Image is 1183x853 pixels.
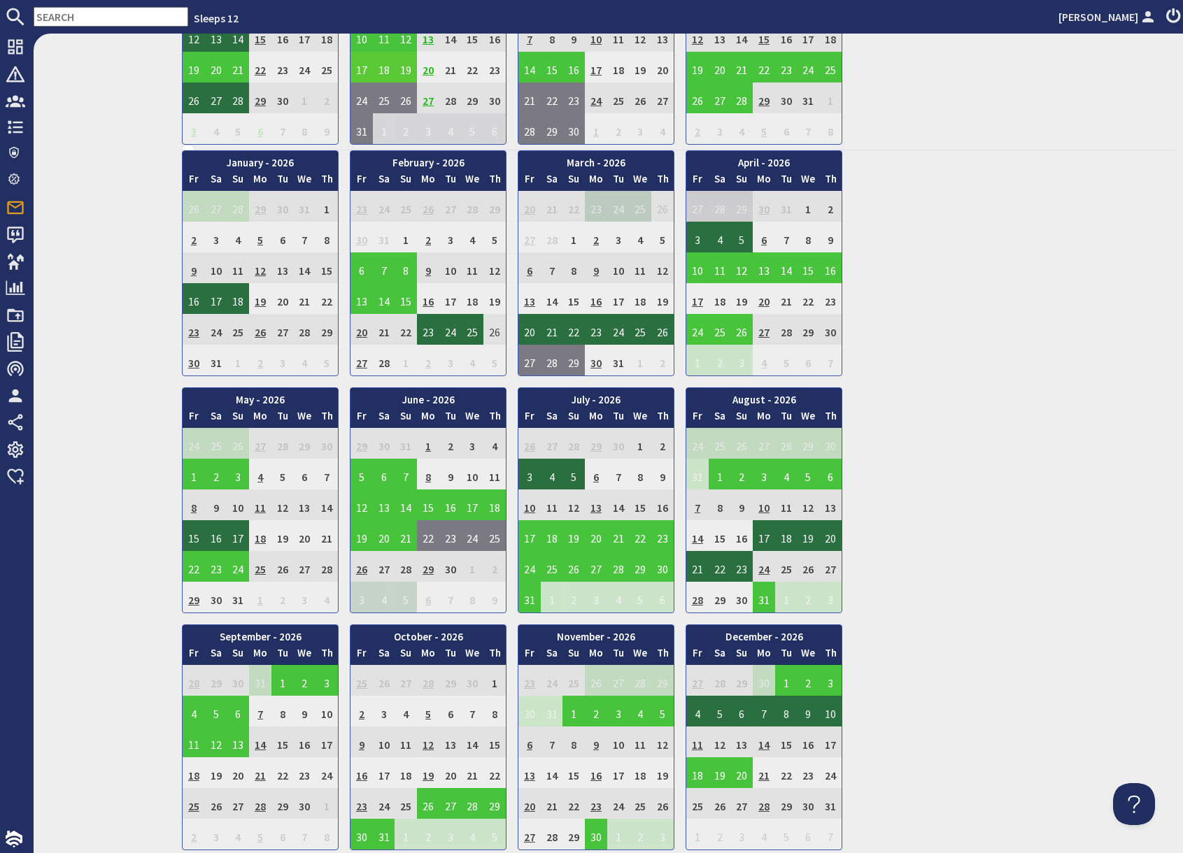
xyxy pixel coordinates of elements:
td: 22 [249,52,271,83]
td: 7 [518,21,541,52]
td: 30 [775,83,798,113]
td: 10 [686,252,709,283]
td: 10 [350,21,373,52]
td: 15 [541,52,563,83]
td: 24 [798,52,820,83]
td: 28 [518,113,541,144]
th: Fr [518,171,541,192]
th: Su [227,171,249,192]
th: Th [316,171,338,192]
td: 1 [294,83,316,113]
td: 2 [395,113,417,144]
td: 1 [373,113,395,144]
th: Mo [753,171,775,192]
td: 10 [205,252,227,283]
td: 17 [798,21,820,52]
td: 7 [294,222,316,252]
td: 31 [798,83,820,113]
td: 28 [373,345,395,375]
td: 29 [316,314,338,345]
td: 15 [462,21,484,52]
th: Su [730,171,753,192]
th: January - 2026 [183,151,338,171]
td: 10 [439,252,462,283]
td: 29 [462,83,484,113]
th: Sa [373,171,395,192]
td: 30 [183,345,205,375]
td: 27 [518,222,541,252]
th: Th [819,171,842,192]
td: 28 [709,191,731,222]
td: 2 [819,191,842,222]
td: 6 [775,113,798,144]
th: Tu [439,171,462,192]
td: 20 [651,52,674,83]
a: [PERSON_NAME] [1058,8,1158,25]
td: 7 [775,222,798,252]
td: 30 [271,83,294,113]
td: 6 [483,113,506,144]
td: 25 [819,52,842,83]
td: 19 [395,52,417,83]
img: staytech_i_w-64f4e8e9ee0a9c174fd5317b4b171b261742d2d393467e5bdba4413f4f884c10.svg [6,831,22,847]
td: 28 [227,191,249,222]
td: 13 [709,21,731,52]
td: 3 [686,222,709,252]
td: 28 [541,222,563,252]
td: 28 [775,314,798,345]
td: 29 [483,191,506,222]
td: 9 [562,21,585,52]
td: 1 [562,222,585,252]
td: 24 [607,314,630,345]
td: 9 [819,222,842,252]
td: 27 [709,83,731,113]
td: 5 [316,345,338,375]
td: 23 [562,83,585,113]
td: 24 [350,83,373,113]
td: 5 [483,222,506,252]
td: 13 [417,21,439,52]
th: We [294,171,316,192]
td: 30 [819,314,842,345]
td: 5 [753,113,775,144]
td: 15 [249,21,271,52]
td: 21 [294,283,316,314]
a: Sleeps 12 [194,11,239,25]
td: 13 [651,21,674,52]
td: 17 [607,283,630,314]
td: 21 [373,314,395,345]
td: 29 [753,83,775,113]
iframe: Toggle Customer Support [1113,783,1155,825]
td: 18 [227,283,249,314]
td: 28 [294,314,316,345]
td: 27 [417,83,439,113]
td: 22 [316,283,338,314]
th: Sa [541,171,563,192]
td: 21 [518,83,541,113]
td: 22 [395,314,417,345]
td: 14 [439,21,462,52]
td: 12 [630,21,652,52]
td: 23 [775,52,798,83]
td: 23 [271,52,294,83]
th: Fr [183,171,205,192]
th: Mo [417,171,439,192]
td: 16 [183,283,205,314]
td: 23 [350,191,373,222]
td: 15 [395,283,417,314]
th: Mo [249,171,271,192]
td: 10 [585,21,607,52]
td: 25 [395,191,417,222]
td: 21 [775,283,798,314]
td: 17 [686,283,709,314]
td: 22 [798,283,820,314]
td: 25 [373,83,395,113]
td: 20 [518,314,541,345]
td: 6 [249,113,271,144]
td: 8 [294,113,316,144]
td: 17 [205,283,227,314]
td: 1 [395,345,417,375]
td: 18 [630,283,652,314]
td: 26 [630,83,652,113]
td: 21 [730,52,753,83]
